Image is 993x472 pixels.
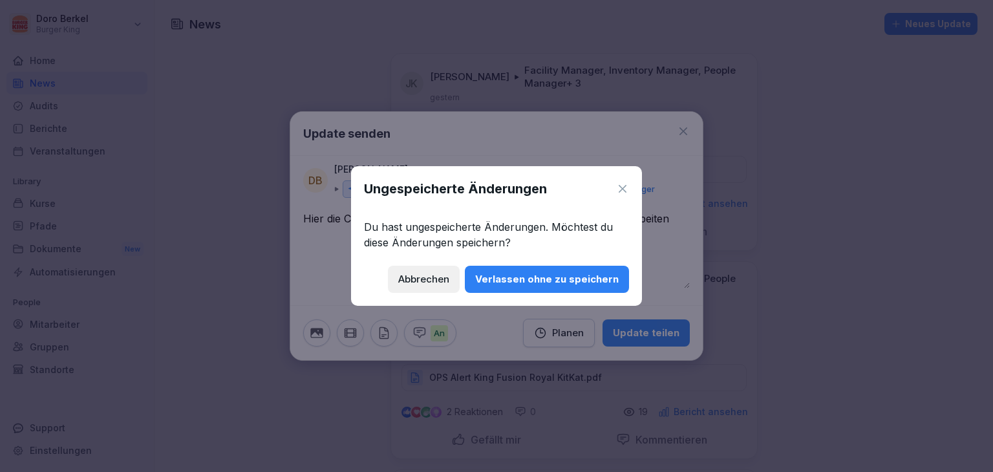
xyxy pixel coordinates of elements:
div: Abbrechen [398,272,449,286]
button: Abbrechen [388,266,460,293]
p: Du hast ungespeicherte Änderungen. Möchtest du diese Änderungen speichern? [364,219,629,250]
h1: Ungespeicherte Änderungen [364,179,547,198]
button: Verlassen ohne zu speichern [465,266,629,293]
div: Verlassen ohne zu speichern [475,272,619,286]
